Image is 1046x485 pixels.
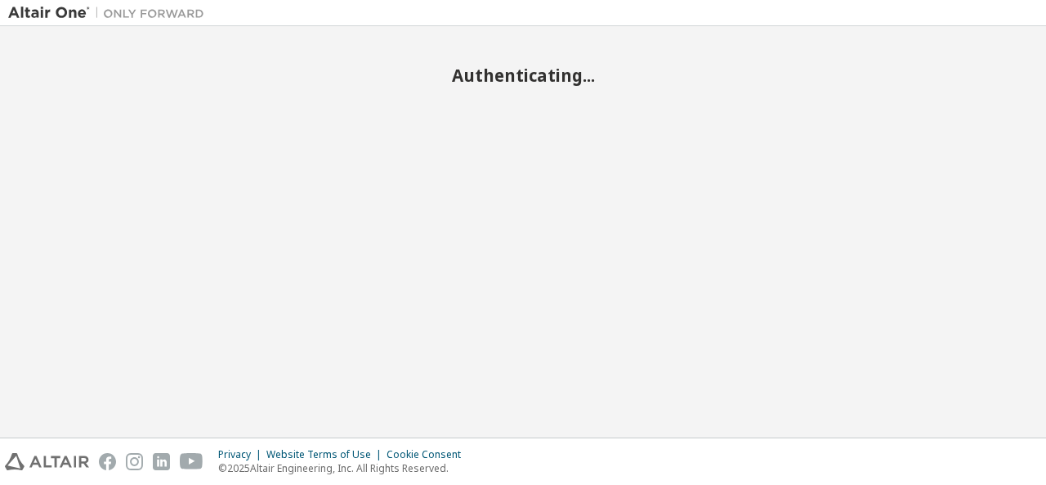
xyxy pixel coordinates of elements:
[153,453,170,470] img: linkedin.svg
[218,448,266,461] div: Privacy
[8,5,212,21] img: Altair One
[218,461,471,475] p: © 2025 Altair Engineering, Inc. All Rights Reserved.
[180,453,203,470] img: youtube.svg
[5,453,89,470] img: altair_logo.svg
[99,453,116,470] img: facebook.svg
[266,448,387,461] div: Website Terms of Use
[387,448,471,461] div: Cookie Consent
[8,65,1038,86] h2: Authenticating...
[126,453,143,470] img: instagram.svg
